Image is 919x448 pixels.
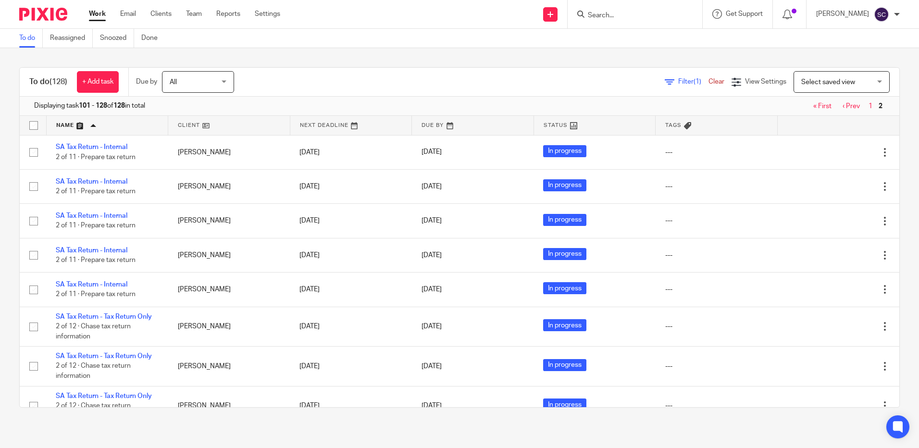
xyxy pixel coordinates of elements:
b: 101 - 128 [79,102,107,109]
span: Displaying task of in total [34,101,145,111]
a: Email [120,9,136,19]
a: Reports [216,9,240,19]
a: SA Tax Return - Internal [56,144,127,150]
span: In progress [543,145,586,157]
a: 1 [869,103,872,110]
span: In progress [543,319,586,331]
div: --- [665,322,768,331]
a: To do [19,29,43,48]
td: [PERSON_NAME] [168,169,290,203]
p: [PERSON_NAME] [816,9,869,19]
a: Clear [708,78,724,85]
td: [PERSON_NAME] [168,347,290,386]
div: --- [665,182,768,191]
span: [DATE] [422,402,442,409]
span: 2 of 11 · Prepare tax return [56,154,136,161]
span: Filter [678,78,708,85]
td: [DATE] [290,135,412,169]
a: Snoozed [100,29,134,48]
span: [DATE] [422,217,442,224]
input: Search [587,12,673,20]
td: [PERSON_NAME] [168,273,290,307]
div: --- [665,285,768,294]
img: svg%3E [874,7,889,22]
a: Reassigned [50,29,93,48]
a: Settings [255,9,280,19]
a: Work [89,9,106,19]
a: SA Tax Return - Internal [56,281,127,288]
div: --- [665,361,768,371]
div: --- [665,401,768,411]
a: SA Tax Return - Internal [56,178,127,185]
span: (128) [50,78,67,86]
span: [DATE] [422,149,442,156]
td: [DATE] [290,386,412,425]
a: SA Tax Return - Tax Return Only [56,393,152,399]
a: ‹ Prev [843,103,860,110]
a: « First [813,103,832,110]
a: SA Tax Return - Tax Return Only [56,313,152,320]
div: --- [665,250,768,260]
nav: pager [808,102,885,110]
a: Done [141,29,165,48]
span: In progress [543,398,586,411]
td: [PERSON_NAME] [168,307,290,346]
span: [DATE] [422,363,442,370]
span: Tags [665,123,682,128]
span: 2 [876,100,885,112]
span: [DATE] [422,323,442,330]
td: [PERSON_NAME] [168,204,290,238]
span: 2 of 12 · Chase tax return information [56,323,131,340]
div: --- [665,216,768,225]
td: [DATE] [290,347,412,386]
div: --- [665,148,768,157]
td: [PERSON_NAME] [168,135,290,169]
td: [DATE] [290,238,412,272]
td: [DATE] [290,169,412,203]
a: SA Tax Return - Tax Return Only [56,353,152,360]
td: [DATE] [290,307,412,346]
span: 2 of 12 · Chase tax return information [56,363,131,380]
img: Pixie [19,8,67,21]
td: [PERSON_NAME] [168,238,290,272]
span: 2 of 11 · Prepare tax return [56,188,136,195]
p: Due by [136,77,157,87]
span: In progress [543,248,586,260]
span: [DATE] [422,286,442,293]
span: In progress [543,282,586,294]
span: View Settings [745,78,786,85]
span: 2 of 12 · Chase tax return information [56,402,131,419]
td: [DATE] [290,273,412,307]
span: Select saved view [801,79,855,86]
span: In progress [543,214,586,226]
a: SA Tax Return - Internal [56,247,127,254]
span: [DATE] [422,252,442,259]
span: All [170,79,177,86]
a: Team [186,9,202,19]
span: 2 of 11 · Prepare tax return [56,223,136,229]
span: In progress [543,359,586,371]
span: Get Support [726,11,763,17]
h1: To do [29,77,67,87]
a: SA Tax Return - Internal [56,212,127,219]
td: [PERSON_NAME] [168,386,290,425]
a: Clients [150,9,172,19]
span: 2 of 11 · Prepare tax return [56,257,136,263]
span: 2 of 11 · Prepare tax return [56,291,136,298]
span: [DATE] [422,183,442,190]
span: (1) [694,78,701,85]
a: + Add task [77,71,119,93]
span: In progress [543,179,586,191]
b: 128 [113,102,125,109]
td: [DATE] [290,204,412,238]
